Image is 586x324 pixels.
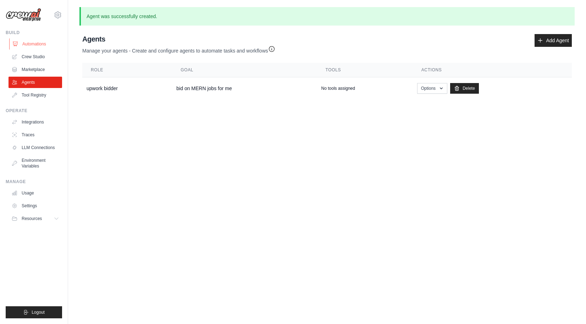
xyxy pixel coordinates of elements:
th: Goal [172,63,317,77]
a: Marketplace [9,64,62,75]
p: Manage your agents - Create and configure agents to automate tasks and workflows [82,44,275,54]
a: Automations [9,38,63,50]
div: Operate [6,108,62,114]
a: Usage [9,187,62,199]
a: Integrations [9,116,62,128]
a: Settings [9,200,62,212]
th: Role [82,63,172,77]
a: Agents [9,77,62,88]
button: Logout [6,306,62,318]
div: Manage [6,179,62,185]
a: Environment Variables [9,155,62,172]
a: Add Agent [535,34,572,47]
td: bid on MERN jobs for me [172,77,317,100]
img: Logo [6,8,41,22]
h2: Agents [82,34,275,44]
p: No tools assigned [321,86,355,91]
th: Tools [317,63,413,77]
a: Tool Registry [9,89,62,101]
button: Resources [9,213,62,224]
a: Traces [9,129,62,141]
span: Logout [32,309,45,315]
a: LLM Connections [9,142,62,153]
p: Agent was successfully created. [79,7,575,26]
button: Options [417,83,447,94]
th: Actions [413,63,572,77]
a: Crew Studio [9,51,62,62]
span: Resources [22,216,42,221]
a: Delete [450,83,479,94]
td: upwork bidder [82,77,172,100]
div: Build [6,30,62,35]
